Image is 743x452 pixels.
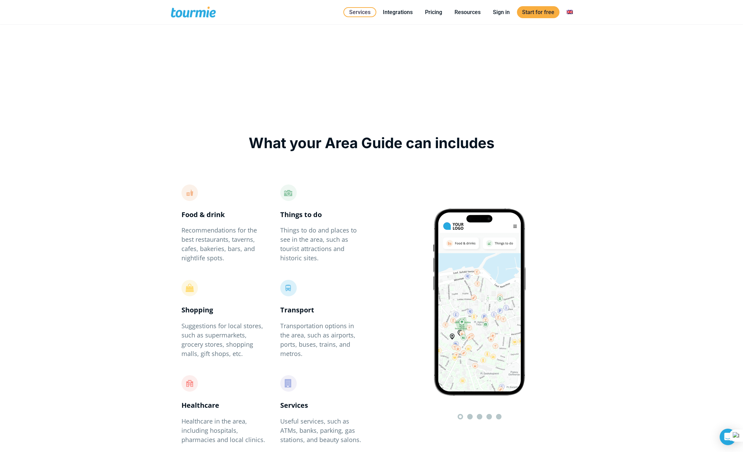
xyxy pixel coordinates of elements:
span:  [273,376,304,391]
a: Resources [449,8,486,16]
div: Open Intercom Messenger [720,429,736,445]
span:  [174,376,205,391]
a: Integrations [378,8,418,16]
p: Recommendations for the best restaurants, taverns, cafes, bakeries, bars, and nightlife spots. [181,226,266,263]
p: Things to do and places to see in the area, such as tourist attractions and historic sites. [280,226,365,263]
span:  [174,185,205,201]
span:  [174,280,205,296]
span:  [273,185,304,201]
p: Healthcare in the area, including hospitals, pharmacies and local clinics. [181,417,266,444]
strong: Services [280,401,308,410]
strong: Shopping [181,305,213,314]
a: Pricing [420,8,447,16]
strong: Healthcare [181,401,219,410]
strong: Things to do [280,210,322,219]
strong: Food & drink [181,210,225,219]
p: Suggestions for local stores, such as supermarkets, grocery stores, shopping malls, gift shops, etc. [181,321,266,358]
div: What your Area Guide can includes [181,133,562,153]
p: Transportation options in the area, such as airports, ports, buses, trains, and metros. [280,321,365,358]
a: Start for free [517,6,559,18]
a: Sign in [488,8,515,16]
span:  [273,280,304,296]
a: Services [343,7,376,17]
strong: Transport [280,305,314,314]
p: Useful services, such as ATMs, banks, parking, gas stations, and beauty salons. [280,417,365,444]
